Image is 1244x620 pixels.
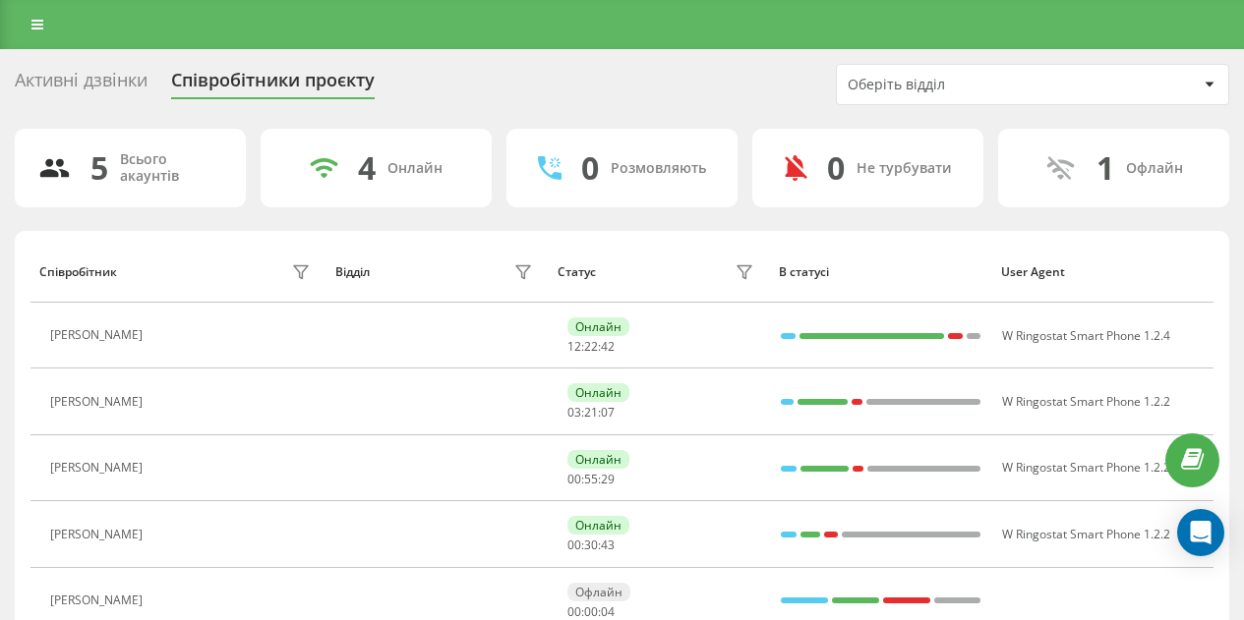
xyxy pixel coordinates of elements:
[358,149,376,187] div: 4
[567,340,615,354] div: : :
[567,603,581,620] span: 00
[584,471,598,487] span: 55
[779,265,982,279] div: В статусі
[1096,149,1114,187] div: 1
[827,149,845,187] div: 0
[601,536,615,553] span: 43
[567,605,615,619] div: : :
[581,149,599,187] div: 0
[50,395,148,409] div: [PERSON_NAME]
[50,593,148,607] div: [PERSON_NAME]
[611,160,706,177] div: Розмовляють
[601,338,615,355] span: 42
[1002,526,1170,542] span: W Ringostat Smart Phone 1.2.2
[584,603,598,620] span: 00
[567,583,630,601] div: Офлайн
[567,536,581,553] span: 00
[1002,459,1170,476] span: W Ringostat Smart Phone 1.2.2
[567,538,615,552] div: : :
[39,265,117,279] div: Співробітник
[1177,509,1224,556] div: Open Intercom Messenger
[567,406,615,420] div: : :
[567,338,581,355] span: 12
[567,317,629,336] div: Онлайн
[15,70,148,100] div: Активні дзвінки
[1002,393,1170,410] span: W Ringostat Smart Phone 1.2.2
[171,70,375,100] div: Співробітники проєкту
[387,160,443,177] div: Онлайн
[567,404,581,421] span: 03
[1001,265,1205,279] div: User Agent
[558,265,596,279] div: Статус
[567,450,629,469] div: Онлайн
[1002,327,1170,344] span: W Ringostat Smart Phone 1.2.4
[584,536,598,553] span: 30
[567,516,629,535] div: Онлайн
[50,528,148,541] div: [PERSON_NAME]
[601,471,615,487] span: 29
[601,603,615,620] span: 04
[848,77,1083,93] div: Оберіть відділ
[567,471,581,487] span: 00
[90,149,108,187] div: 5
[1126,160,1183,177] div: Офлайн
[120,151,222,185] div: Всього акаунтів
[567,473,615,486] div: : :
[50,461,148,475] div: [PERSON_NAME]
[335,265,370,279] div: Відділ
[601,404,615,421] span: 07
[50,328,148,342] div: [PERSON_NAME]
[584,404,598,421] span: 21
[584,338,598,355] span: 22
[857,160,952,177] div: Не турбувати
[567,383,629,402] div: Онлайн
